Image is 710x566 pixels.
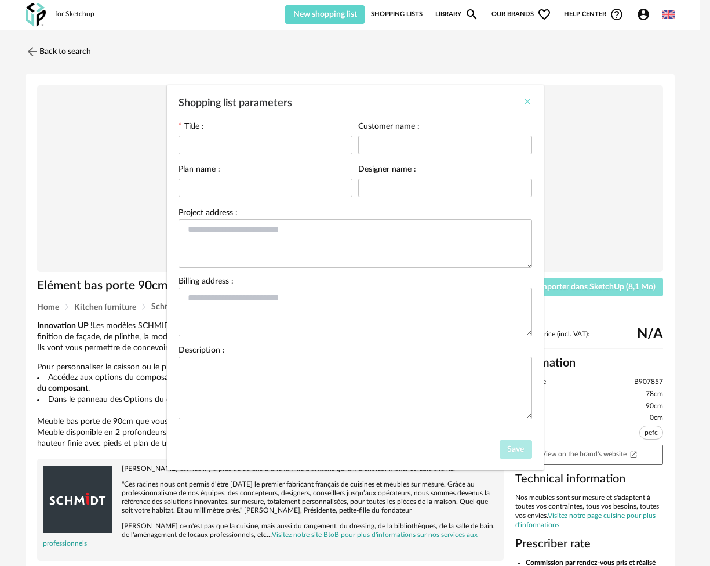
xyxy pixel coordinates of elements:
[500,440,532,459] button: Save
[358,165,416,176] label: Designer name :
[179,209,238,219] label: Project address :
[167,85,544,470] div: Shopping list parameters
[179,122,204,133] label: Title :
[523,96,532,108] button: Close
[358,122,420,133] label: Customer name :
[507,445,524,453] span: Save
[179,98,292,108] span: Shopping list parameters
[179,277,234,288] label: Billing address :
[179,346,225,357] label: Description :
[179,165,220,176] label: Plan name :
